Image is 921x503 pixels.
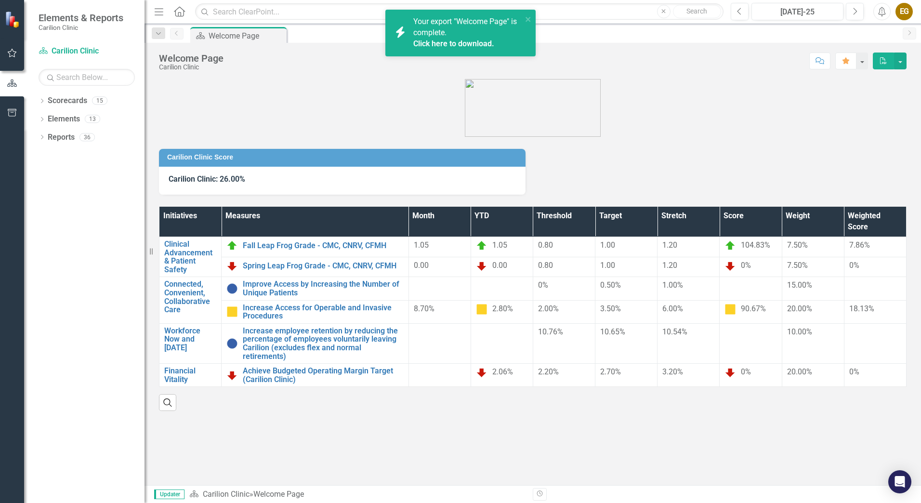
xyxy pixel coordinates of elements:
[724,260,736,272] img: Below Plan
[724,304,736,315] img: Caution
[476,367,487,378] img: Below Plan
[39,46,135,57] a: Carilion Clinic
[787,240,808,250] span: 7.50%
[538,304,559,313] span: 2.00%
[226,338,238,349] img: No Information
[243,280,404,297] a: Improve Access by Increasing the Number of Unique Patients
[226,306,238,318] img: Caution
[600,261,615,270] span: 1.00
[159,237,222,277] td: Double-Click to Edit Right Click for Context Menu
[164,240,216,274] a: Clinical Advancement & Patient Safety
[538,327,563,336] span: 10.76%
[222,323,409,363] td: Double-Click to Edit Right Click for Context Menu
[243,241,404,250] a: Fall Leap Frog Grade - CMC, CNRV, CFMH
[492,240,507,250] span: 1.05
[79,133,95,141] div: 36
[414,304,434,313] span: 8.70%
[724,367,736,378] img: Below Plan
[787,280,812,290] span: 15.00%
[226,283,238,294] img: No Information
[888,470,911,493] div: Open Intercom Messenger
[538,280,548,290] span: 0%
[600,367,621,376] span: 2.70%
[159,64,224,71] div: Carilion Clinic
[600,327,625,336] span: 10.65%
[662,304,683,313] span: 6.00%
[414,261,429,270] span: 0.00
[226,370,238,381] img: Below Plan
[226,240,238,251] img: On Target
[849,261,859,270] span: 0%
[741,304,766,313] span: 90.67%
[154,490,184,499] span: Updater
[787,327,812,336] span: 10.00%
[169,174,245,184] span: Carilion Clinic: 26.00%
[741,261,751,270] span: 0%
[189,489,526,500] div: »
[538,261,553,270] span: 0.80
[85,115,100,123] div: 13
[413,39,494,48] a: Click here to download.
[525,13,532,25] button: close
[476,304,487,315] img: Caution
[787,304,812,313] span: 20.00%
[741,367,751,376] span: 0%
[243,367,404,384] a: Achieve Budgeted Operating Margin Target (Carilion Clinic)
[492,304,513,313] span: 2.80%
[662,280,683,290] span: 1.00%
[538,240,553,250] span: 0.80
[476,260,487,272] img: Below Plan
[755,6,840,18] div: [DATE]-25
[662,261,677,270] span: 1.20
[662,240,677,250] span: 1.20
[209,30,284,42] div: Welcome Page
[48,95,87,106] a: Scorecards
[673,5,721,18] button: Search
[243,304,404,320] a: Increase Access for Operable and Invasive Procedures
[226,260,238,272] img: Below Plan
[167,154,521,161] h3: Carilion Clinic Score
[243,262,404,270] a: Spring Leap Frog Grade - CMC, CNRV, CFMH
[164,367,216,384] a: Financial Vitality
[222,277,409,300] td: Double-Click to Edit Right Click for Context Menu
[751,3,843,20] button: [DATE]-25
[413,17,520,50] span: Your export "Welcome Page" is complete.
[243,327,404,360] a: Increase employee retention by reducing the percentage of employees voluntarily leaving Carilion ...
[92,97,107,105] div: 15
[164,327,216,352] a: Workforce Now and [DATE]
[787,367,812,376] span: 20.00%
[895,3,913,20] button: EG
[39,69,135,86] input: Search Below...
[600,240,615,250] span: 1.00
[414,240,429,250] span: 1.05
[222,300,409,323] td: Double-Click to Edit Right Click for Context Menu
[849,367,859,376] span: 0%
[164,280,216,314] a: Connected, Convenient, Collaborative Care
[600,280,621,290] span: 0.50%
[222,257,409,277] td: Double-Click to Edit Right Click for Context Menu
[492,367,513,376] span: 2.06%
[662,367,683,376] span: 3.20%
[662,327,687,336] span: 10.54%
[465,79,601,137] img: carilion%20clinic%20logo%202.0.png
[195,3,724,20] input: Search ClearPoint...
[203,490,250,499] a: Carilion Clinic
[476,240,487,251] img: On Target
[538,367,559,376] span: 2.20%
[159,53,224,64] div: Welcome Page
[686,7,707,15] span: Search
[48,132,75,143] a: Reports
[849,240,870,250] span: 7.86%
[600,304,621,313] span: 3.50%
[5,11,22,28] img: ClearPoint Strategy
[39,24,123,31] small: Carilion Clinic
[159,277,222,323] td: Double-Click to Edit Right Click for Context Menu
[787,261,808,270] span: 7.50%
[222,237,409,257] td: Double-Click to Edit Right Click for Context Menu
[48,114,80,125] a: Elements
[39,12,123,24] span: Elements & Reports
[724,240,736,251] img: On Target
[492,261,507,270] span: 0.00
[159,323,222,363] td: Double-Click to Edit Right Click for Context Menu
